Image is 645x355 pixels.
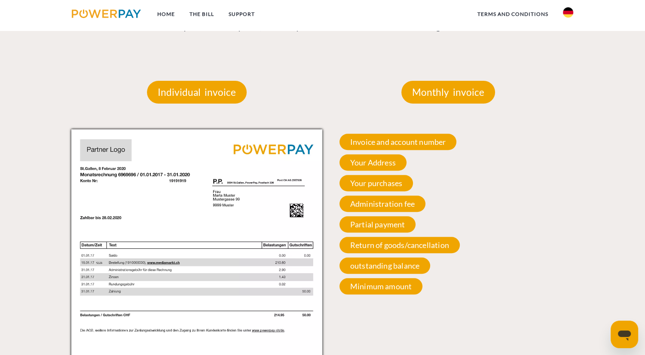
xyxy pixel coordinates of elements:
a: terms and conditions [470,6,556,22]
a: SUPPORT [221,6,262,22]
img: de [563,7,573,18]
font: outstanding balance [350,261,419,270]
font: Minimum amount [350,282,412,291]
font: Your purchases [350,178,403,188]
font: Partial payment [350,220,405,229]
font: SUPPORT [229,11,255,17]
font: terms and conditions [477,11,548,17]
font: Administration fee [350,199,415,208]
font: Home [157,11,175,17]
font: Invoice and account number [350,137,446,147]
font: Return of goods/cancellation [350,240,449,250]
iframe: Button to open the messaging window [611,321,638,348]
font: Individual invoice [158,86,236,98]
a: Home [150,6,182,22]
font: Monthly invoice [412,86,484,98]
img: logo-powerpay.svg [72,9,141,18]
font: THE BILL [190,11,214,17]
font: Your Address [350,158,396,167]
font: You can either pay this in full or make a partial payment. In this case, the remaining balance wi... [72,6,573,32]
a: THE BILL [182,6,221,22]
